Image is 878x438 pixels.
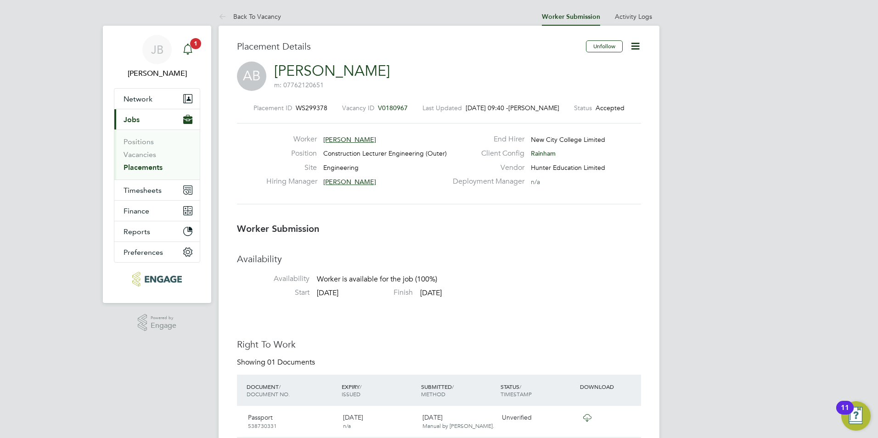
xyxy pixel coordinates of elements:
label: Availability [237,274,310,284]
span: Rainham [531,149,556,157]
a: 1 [179,35,197,64]
label: Vacancy ID [342,104,374,112]
span: Network [124,95,152,103]
a: Positions [124,137,154,146]
span: ISSUED [342,390,360,398]
label: Status [574,104,592,112]
div: [DATE] [339,410,419,433]
span: Engineering [323,163,359,172]
div: Passport [244,410,339,433]
nav: Main navigation [103,26,211,303]
button: Finance [114,201,200,221]
span: AB [237,62,266,91]
div: DOWNLOAD [578,378,641,395]
span: / [360,383,361,390]
span: Worker is available for the job (100%) [317,275,437,284]
a: Go to home page [114,272,200,286]
span: Hunter Education Limited [531,163,605,172]
span: Timesheets [124,186,162,195]
span: Jobs [124,115,140,124]
div: Jobs [114,129,200,180]
label: Site [266,163,317,173]
div: 11 [841,408,849,420]
button: Reports [114,221,200,241]
button: Unfollow [586,40,623,52]
span: 1 [190,38,201,49]
span: TIMESTAMP [501,390,532,398]
h3: Right To Work [237,338,641,350]
label: End Hirer [447,135,524,144]
label: Placement ID [253,104,292,112]
label: Client Config [447,149,524,158]
div: SUBMITTED [419,378,498,402]
span: [PERSON_NAME] [323,135,376,144]
span: Finance [124,207,149,215]
a: Worker Submission [542,13,600,21]
a: Vacancies [124,150,156,159]
img: huntereducation-logo-retina.png [132,272,181,286]
div: [DATE] [419,410,498,433]
label: Position [266,149,317,158]
label: Last Updated [422,104,462,112]
span: [PERSON_NAME] [323,178,376,186]
span: [DATE] [420,288,442,298]
span: 538730331 [248,422,277,429]
b: Worker Submission [237,223,319,234]
span: Construction Lecturer Engineering (Outer) [323,149,447,157]
span: Preferences [124,248,163,257]
span: V0180967 [378,104,408,112]
label: Hiring Manager [266,177,317,186]
span: / [279,383,281,390]
span: / [452,383,454,390]
div: Showing [237,358,317,367]
span: Unverified [502,413,532,421]
span: Reports [124,227,150,236]
span: n/a [343,422,351,429]
a: Activity Logs [615,12,652,21]
a: Placements [124,163,163,172]
span: n/a [531,178,540,186]
div: EXPIRY [339,378,419,402]
button: Timesheets [114,180,200,200]
span: [DATE] [317,288,338,298]
span: [PERSON_NAME] [508,104,559,112]
a: JB[PERSON_NAME] [114,35,200,79]
span: JB [151,44,163,56]
label: Worker [266,135,317,144]
span: / [519,383,521,390]
button: Preferences [114,242,200,262]
span: WS299378 [296,104,327,112]
button: Open Resource Center, 11 new notifications [841,401,871,431]
span: 01 Documents [267,358,315,367]
span: Manual by [PERSON_NAME]. [422,422,494,429]
h3: Placement Details [237,40,579,52]
a: Powered byEngage [138,314,177,331]
span: m: 07762120651 [274,81,324,89]
label: Deployment Manager [447,177,524,186]
span: DOCUMENT NO. [247,390,290,398]
div: STATUS [498,378,578,402]
label: Start [237,288,310,298]
button: Jobs [114,109,200,129]
h3: Availability [237,253,641,265]
span: METHOD [421,390,445,398]
label: Finish [340,288,413,298]
button: Network [114,89,200,109]
span: New City College Limited [531,135,605,144]
span: Engage [151,322,176,330]
span: Powered by [151,314,176,322]
label: Vendor [447,163,524,173]
span: Accepted [596,104,625,112]
div: DOCUMENT [244,378,339,402]
span: [DATE] 09:40 - [466,104,508,112]
a: [PERSON_NAME] [274,62,390,80]
span: Jack Baron [114,68,200,79]
a: Back To Vacancy [219,12,281,21]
